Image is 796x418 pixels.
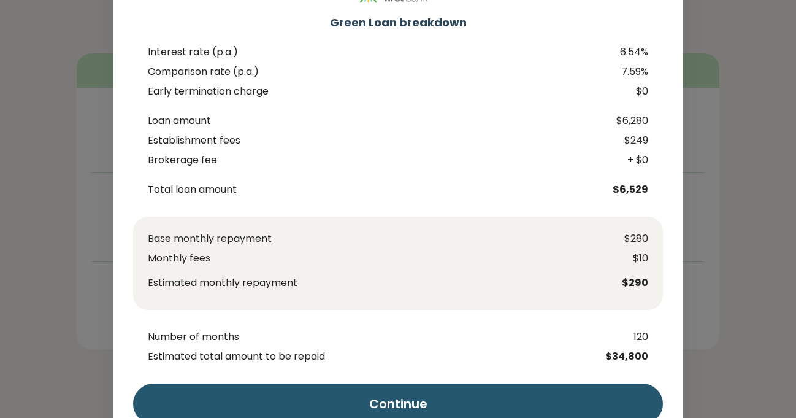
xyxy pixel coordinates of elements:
[602,182,663,197] span: $6,529
[602,64,663,79] span: 7.59%
[148,276,587,290] span: Estimated monthly repayment
[133,15,663,30] h2: Green Loan breakdown
[148,182,602,197] span: Total loan amount
[148,64,602,79] span: Comparison rate (p.a.)
[148,251,587,266] span: Monthly fees
[602,84,663,99] span: $0
[602,114,663,128] span: $6,280
[148,231,587,246] span: Base monthly repayment
[148,153,602,168] span: Brokerage fee
[587,251,648,266] span: $10
[148,330,602,344] span: Number of months
[602,349,663,364] span: $34,800
[602,45,663,60] span: 6.54%
[602,133,663,148] span: $249
[148,84,602,99] span: Early termination charge
[148,114,602,128] span: Loan amount
[587,276,648,290] span: $290
[148,45,602,60] span: Interest rate (p.a.)
[148,349,602,364] span: Estimated total amount to be repaid
[587,231,648,246] span: $280
[602,330,663,344] span: 120
[602,153,663,168] span: + $0
[148,133,602,148] span: Establishment fees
